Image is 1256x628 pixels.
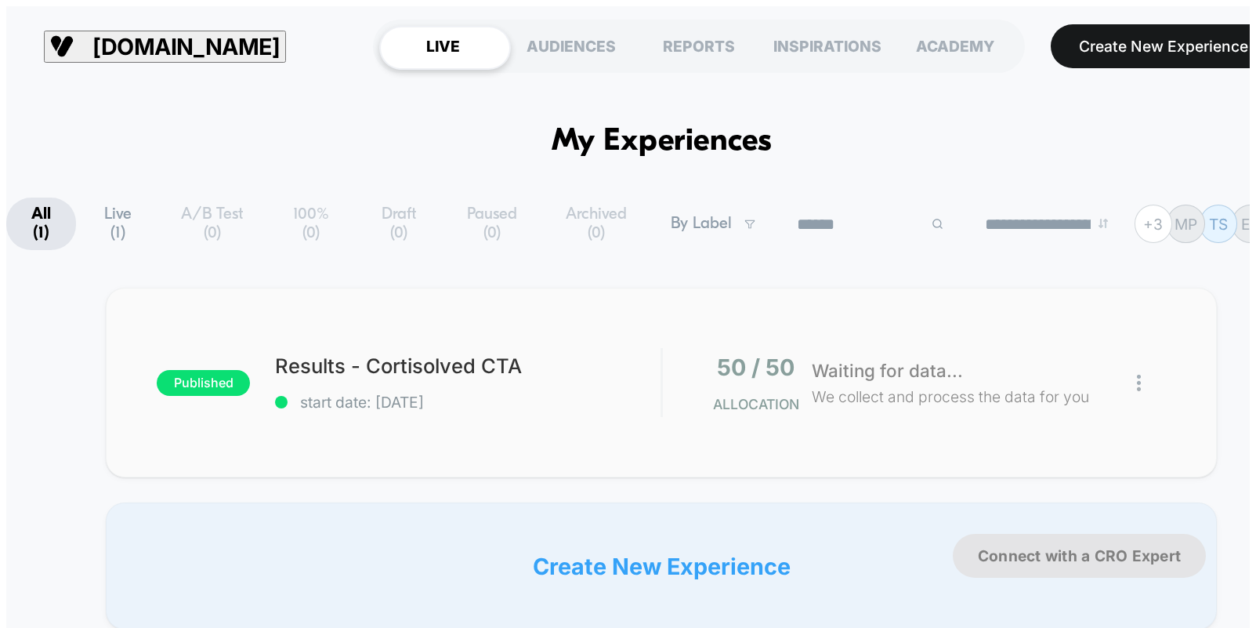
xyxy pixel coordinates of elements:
span: Live ( 1 ) [80,198,156,250]
span: 50 / 50 [717,354,795,381]
div: + 3 [1135,205,1172,242]
span: Waiting for data... [812,357,963,385]
img: close [1137,375,1141,391]
button: Connect with a CRO Expert [953,534,1206,578]
p: TS [1209,215,1228,234]
p: MP [1175,215,1197,234]
span: Results - Cortisolved CTA [275,354,661,378]
span: start date: [DATE] [275,393,661,412]
span: [DOMAIN_NAME] [92,33,280,60]
div: REPORTS [635,26,763,66]
img: end [1099,219,1108,228]
div: INSPIRATIONS [763,26,891,66]
h1: My Experiences [552,124,772,160]
span: All ( 1 ) [6,198,76,250]
span: By Label [671,215,732,234]
button: [DOMAIN_NAME] [44,31,286,63]
span: We collect and process the data for you [812,385,1089,409]
div: LIVE [379,26,507,66]
div: ACADEMY [891,26,1019,66]
div: AUDIENCES [508,26,635,66]
span: published [157,370,249,396]
img: Visually logo [50,34,74,58]
span: Allocation [713,396,799,412]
